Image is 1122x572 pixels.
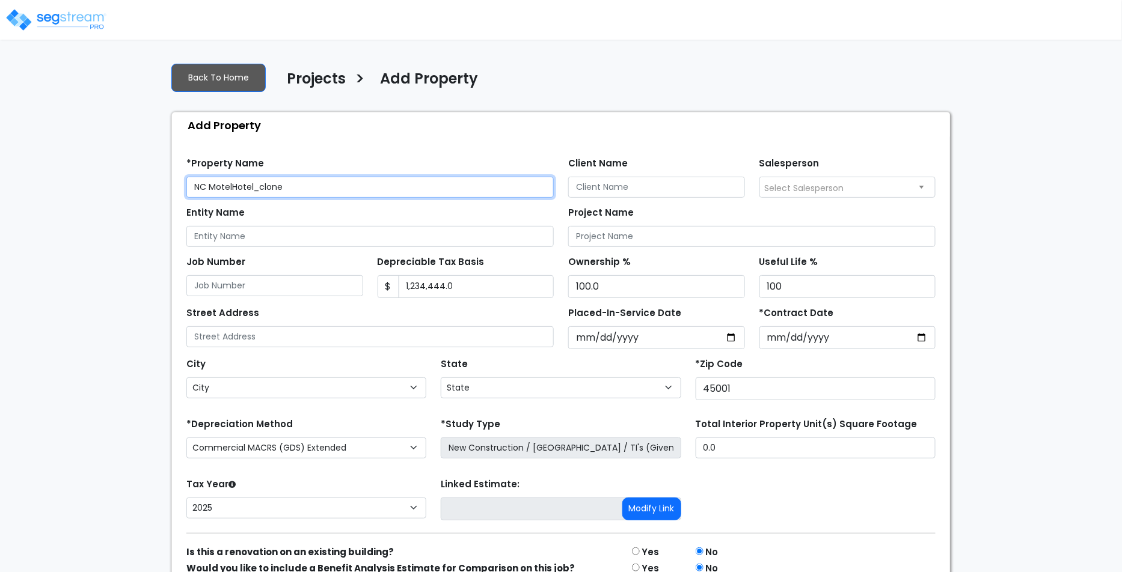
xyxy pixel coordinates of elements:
[186,255,245,269] label: Job Number
[186,326,554,347] input: Street Address
[378,275,399,298] span: $
[441,478,520,491] label: Linked Estimate:
[568,157,628,171] label: Client Name
[622,497,681,520] button: Modify Link
[186,306,259,320] label: Street Address
[568,177,745,198] input: Client Name
[186,275,363,296] input: Job Number
[380,70,478,91] h4: Add Property
[441,357,468,371] label: State
[186,206,245,220] label: Entity Name
[186,418,293,431] label: *Depreciation Method
[399,275,554,298] input: 0.00
[696,437,936,458] input: total square foot
[441,418,500,431] label: *Study Type
[287,70,346,91] h4: Projects
[378,255,485,269] label: Depreciable Tax Basis
[178,112,950,138] div: Add Property
[186,478,236,491] label: Tax Year
[765,182,844,194] span: Select Salesperson
[186,226,554,247] input: Entity Name
[278,70,346,96] a: Projects
[568,306,681,320] label: Placed-In-Service Date
[186,157,264,171] label: *Property Name
[696,357,743,371] label: *Zip Code
[568,255,631,269] label: Ownership %
[759,326,936,349] input: Purchase Date
[759,275,936,298] input: Useful Life %
[371,70,478,96] a: Add Property
[568,275,745,298] input: Ownership %
[759,255,818,269] label: Useful Life %
[186,357,206,371] label: City
[696,377,936,400] input: Zip Code
[568,206,634,220] label: Project Name
[759,157,820,171] label: Salesperson
[696,418,918,431] label: Total Interior Property Unit(s) Square Footage
[568,226,936,247] input: Project Name
[355,69,365,93] h3: >
[5,8,107,32] img: logo_pro_r.png
[186,546,394,558] strong: Is this a renovation on an existing building?
[706,546,719,559] label: No
[759,306,834,320] label: *Contract Date
[642,546,660,559] label: Yes
[186,177,554,198] input: Property Name
[171,64,266,92] a: Back To Home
